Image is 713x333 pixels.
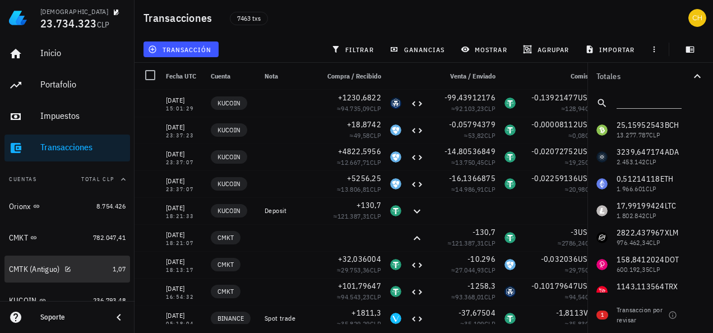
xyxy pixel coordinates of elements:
[585,131,596,140] span: CLP
[166,202,202,214] div: [DATE]
[217,178,240,189] span: KUCOIN
[93,233,126,242] span: 782.047,41
[565,293,596,301] span: ≈
[451,293,496,301] span: ≈
[337,158,381,166] span: ≈
[565,185,596,193] span: ≈
[341,266,370,274] span: 29.753,36
[338,281,382,291] span: +101,79647
[561,104,596,113] span: ≈
[166,229,202,240] div: [DATE]
[584,308,596,318] span: VET
[504,286,516,297] div: CRO-icon
[484,158,496,166] span: CLP
[428,63,500,90] div: Venta / Enviado
[4,72,130,99] a: Portafolio
[4,103,130,130] a: Impuestos
[166,256,202,267] div: [DATE]
[452,239,484,247] span: 121.387,31
[504,259,516,270] div: XEM-icon
[568,131,596,140] span: ≈
[484,239,496,247] span: CLP
[337,185,381,193] span: ≈
[217,98,240,109] span: KUCOIN
[96,202,126,210] span: 8.754.426
[455,104,484,113] span: 92.103,23
[504,151,516,163] div: USDT-icon
[150,45,211,54] span: transacción
[166,122,202,133] div: [DATE]
[337,320,381,328] span: ≈
[370,266,381,274] span: CLP
[484,320,496,328] span: CLP
[451,185,496,193] span: ≈
[390,98,401,109] div: CRO-icon
[390,259,401,270] div: USDT-icon
[392,45,445,54] span: ganancias
[370,293,381,301] span: CLP
[81,175,114,183] span: Total CLP
[166,321,202,327] div: 05:18:04
[166,149,202,160] div: [DATE]
[341,104,370,113] span: 94.735,09
[585,104,596,113] span: CLP
[569,158,585,166] span: 19,25
[166,214,202,219] div: 18:21:33
[556,308,584,318] span: -1,8113
[166,95,202,106] div: [DATE]
[596,72,691,80] div: Totales
[351,308,381,318] span: +1811,3
[569,185,585,193] span: 20,98
[166,72,196,80] span: Fecha UTC
[9,9,27,27] img: LedgiFi
[350,131,381,140] span: ≈
[211,72,230,80] span: Cuenta
[448,239,496,247] span: ≈
[572,131,585,140] span: 0,08
[40,16,97,31] span: 23.734.323
[585,293,596,301] span: CLP
[455,158,484,166] span: 13.750,45
[9,202,31,211] div: Orionx
[9,265,60,274] div: CMTK (Antiguo)
[569,320,585,328] span: 35,83
[166,187,202,192] div: 23:37:07
[578,92,596,103] span: USDT
[468,131,484,140] span: 53,82
[9,296,37,306] div: KUCOIN
[569,266,585,274] span: 29,75
[450,72,496,80] span: Venta / Enviado
[455,293,484,301] span: 93.368,01
[565,320,596,328] span: ≈
[390,178,401,189] div: XEM-icon
[370,131,381,140] span: CLP
[541,254,578,264] span: -0,032036
[601,311,604,320] span: 1
[217,205,240,216] span: KUCOIN
[40,48,126,58] div: Inicio
[265,206,309,215] div: Deposit
[40,142,126,152] div: Transacciones
[585,320,596,328] span: CLP
[113,265,126,273] span: 1,07
[166,175,202,187] div: [DATE]
[40,110,126,121] div: Impuestos
[4,166,130,193] button: CuentasTotal CLP
[370,104,381,113] span: CLP
[347,119,381,129] span: +18,8742
[166,106,202,112] div: 15:01:29
[166,283,202,294] div: [DATE]
[166,160,202,165] div: 23:37:07
[531,173,578,183] span: -0,02259136
[565,104,585,113] span: 128,94
[504,178,516,189] div: USDT-icon
[587,63,713,90] button: Totales
[337,266,381,274] span: ≈
[4,224,130,251] a: CMKT 782.047,41
[260,63,314,90] div: Nota
[97,20,110,30] span: CLP
[370,212,381,220] span: CLP
[327,41,381,57] button: filtrar
[341,320,370,328] span: 35.829,29
[518,41,576,57] button: agrupar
